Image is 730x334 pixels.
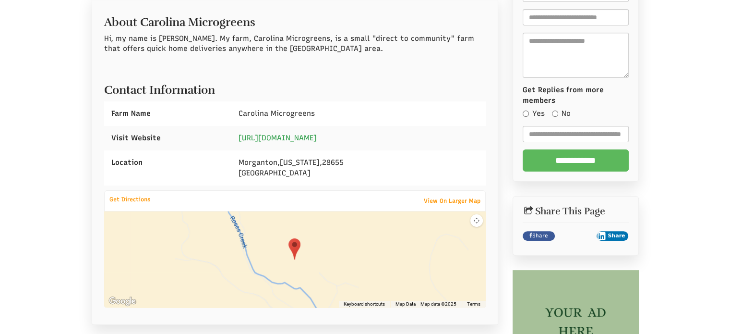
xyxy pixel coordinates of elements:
label: Yes [523,109,545,119]
div: , , [GEOGRAPHIC_DATA] [231,150,486,186]
span: Map data ©2025 [420,301,456,308]
a: Open this area in Google Maps (opens a new window) [107,295,138,308]
span: Morganton [239,158,277,167]
span: 28655 [322,158,344,167]
button: Share [597,231,629,241]
div: Visit Website [104,126,231,150]
h2: About Carolina Microgreens [104,11,486,28]
div: Farm Name [104,101,231,126]
a: [URL][DOMAIN_NAME] [239,134,317,142]
img: Google [107,295,138,308]
a: Terms (opens in new tab) [467,301,480,308]
h2: Share This Page [523,206,629,217]
input: No [552,111,558,117]
button: Keyboard shortcuts [344,301,385,308]
input: Yes [523,111,529,117]
label: No [552,109,571,119]
button: Map Data [395,301,416,308]
span: Carolina Microgreens [239,109,315,118]
a: Get Directions [105,194,156,205]
a: Share [523,231,555,241]
span: [US_STATE] [280,158,320,167]
label: Get Replies from more members [523,85,629,106]
p: Hi, my name is [PERSON_NAME]. My farm, Carolina Microgreens, is a small "direct to community" far... [104,34,486,54]
button: Map camera controls [470,214,483,227]
iframe: X Post Button [560,231,592,241]
a: View On Larger Map [419,194,485,208]
div: Location [104,150,231,175]
h2: Contact Information [104,79,486,96]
